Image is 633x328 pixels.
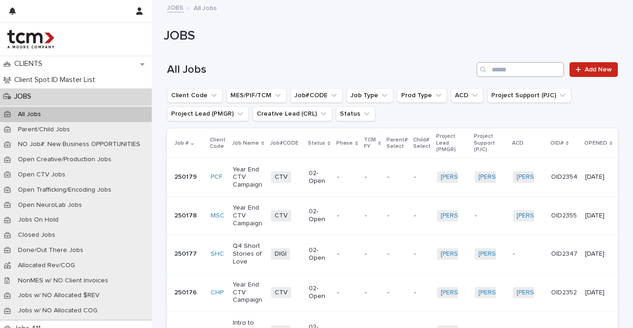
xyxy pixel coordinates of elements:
p: - [513,250,544,258]
a: [PERSON_NAME]-TCM [517,289,582,297]
p: All Jobs [194,2,217,12]
p: - [414,212,430,220]
p: - [337,173,357,181]
p: Q4 Short Stories of Love [233,242,264,265]
span: DIGI [271,248,290,260]
p: Client Code [210,135,226,152]
p: Jobs On Hold [11,216,66,224]
p: - [337,212,357,220]
button: Creative Lead (CRL) [253,106,332,121]
a: Add New [570,62,618,77]
p: Year End CTV Campaign [233,204,264,227]
p: Allocated Rev/COG [11,262,82,269]
p: 02-Open [309,285,330,300]
p: 250176 [174,289,203,297]
p: 02-Open [309,208,330,223]
button: Prod Type [397,88,447,103]
a: [PERSON_NAME]-TCM [517,173,582,181]
p: Job#CODE [270,138,299,148]
p: - [387,250,407,258]
button: Client Code [167,88,223,103]
p: 250177 [174,250,203,258]
span: CTV [271,171,291,183]
p: [DATE] [585,173,611,181]
p: Open CTV Jobs [11,171,73,179]
a: SHC [211,250,224,258]
p: Done/Out There Jobs [11,246,91,254]
p: - [365,212,380,220]
p: - [475,212,506,220]
input: Search [477,62,564,77]
p: Project Support (PJC) [474,131,506,155]
button: MES/PIF/TCM [226,88,287,103]
p: [DATE] [585,250,611,258]
p: NO Job#: New Business OPPORTUNITIES [11,141,148,148]
p: Jobs w/ NO Allocated $REV [11,292,107,299]
p: Job # [174,138,189,148]
p: Open Trafficking/Encoding Jobs [11,186,119,194]
p: 250178 [174,212,203,220]
a: [PERSON_NAME]-TCM [478,289,544,297]
p: Jobs w/ NO Allocated COG [11,307,105,315]
span: CTV [271,210,291,222]
p: Status [308,138,325,148]
p: OID2354 [551,173,578,181]
img: 4hMmSqQkux38exxPVZHQ [7,30,54,48]
p: Child# Select [413,135,431,152]
button: Project Support (PJC) [487,88,571,103]
a: JOBS [167,2,184,12]
p: - [414,289,430,297]
button: Status [336,106,375,121]
a: [PERSON_NAME]-TCM [517,212,582,220]
a: [PERSON_NAME]-TCM [441,212,506,220]
a: MSC [211,212,224,220]
button: ACD [451,88,483,103]
p: All Jobs [11,111,48,118]
h1: JOBS [164,29,615,44]
p: [DATE] [585,289,611,297]
p: Closed Jobs [11,231,63,239]
p: OID2352 [551,289,578,297]
button: Job Type [346,88,393,103]
span: Add New [585,66,612,73]
p: OID# [550,138,564,148]
a: [PERSON_NAME]-TCM [478,173,544,181]
p: OID2355 [551,212,578,220]
p: [DATE] [585,212,611,220]
p: CLIENTS [11,59,50,68]
p: - [365,173,380,181]
p: JOBS [11,92,39,101]
p: Parent/Child Jobs [11,126,77,134]
p: - [387,212,407,220]
p: NonMES w/ NO Client Invoices [11,277,115,285]
a: PCF [211,173,222,181]
p: - [337,250,357,258]
p: Phase [336,138,353,148]
p: Year End CTV Campaign [233,281,264,304]
a: [PERSON_NAME]-TCM [478,250,544,258]
p: TCM FY [364,135,376,152]
h1: All Jobs [167,63,473,76]
p: Project Lead (PMGR) [436,131,469,155]
button: Job#CODE [290,88,343,103]
p: Parent# Select [386,135,408,152]
p: Year End CTV Campaign [233,166,264,189]
p: 250179 [174,173,203,181]
button: Project Lead (PMGR) [167,106,249,121]
p: Job Name [232,138,259,148]
p: ACD [512,138,524,148]
a: CHP [211,289,224,297]
p: - [337,289,357,297]
p: 02-Open [309,170,330,185]
p: - [414,250,430,258]
p: - [365,250,380,258]
p: Open NeuroLab Jobs [11,201,89,209]
p: - [387,289,407,297]
p: Client Spot ID Master List [11,76,103,84]
p: - [387,173,407,181]
p: - [414,173,430,181]
a: [PERSON_NAME]-TCM [441,173,506,181]
p: OID2347 [551,250,578,258]
p: - [365,289,380,297]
